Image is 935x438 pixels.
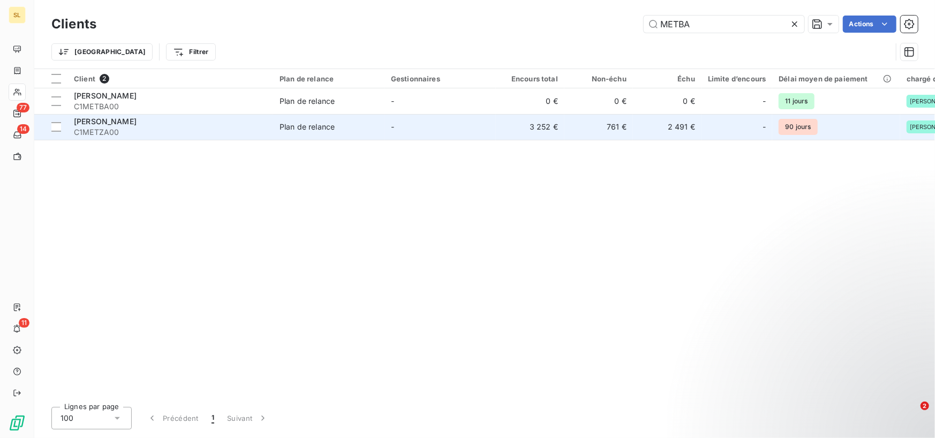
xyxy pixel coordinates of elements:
[74,117,137,126] span: [PERSON_NAME]
[779,119,817,135] span: 90 jours
[17,124,29,134] span: 14
[721,334,935,409] iframe: Intercom notifications message
[205,407,221,429] button: 1
[280,122,335,132] div: Plan de relance
[74,74,95,83] span: Client
[708,74,766,83] div: Limite d’encours
[779,74,893,83] div: Délai moyen de paiement
[633,88,702,114] td: 0 €
[564,114,633,140] td: 761 €
[212,413,214,424] span: 1
[644,16,804,33] input: Rechercher
[763,122,766,132] span: -
[9,6,26,24] div: SL
[51,43,153,61] button: [GEOGRAPHIC_DATA]
[496,88,564,114] td: 0 €
[502,74,558,83] div: Encours total
[921,402,929,410] span: 2
[166,43,215,61] button: Filtrer
[140,407,205,429] button: Précédent
[17,103,29,112] span: 77
[763,96,766,107] span: -
[639,74,695,83] div: Échu
[391,74,489,83] div: Gestionnaires
[9,414,26,432] img: Logo LeanPay
[633,114,702,140] td: 2 491 €
[779,93,814,109] span: 11 jours
[391,96,394,105] span: -
[843,16,896,33] button: Actions
[564,88,633,114] td: 0 €
[74,101,267,112] span: C1METBA00
[74,127,267,138] span: C1METZA00
[280,74,378,83] div: Plan de relance
[100,74,109,84] span: 2
[61,413,73,424] span: 100
[19,318,29,328] span: 11
[571,74,627,83] div: Non-échu
[391,122,394,131] span: -
[221,407,275,429] button: Suivant
[51,14,96,34] h3: Clients
[899,402,924,427] iframe: Intercom live chat
[280,96,335,107] div: Plan de relance
[74,91,137,100] span: [PERSON_NAME]
[496,114,564,140] td: 3 252 €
